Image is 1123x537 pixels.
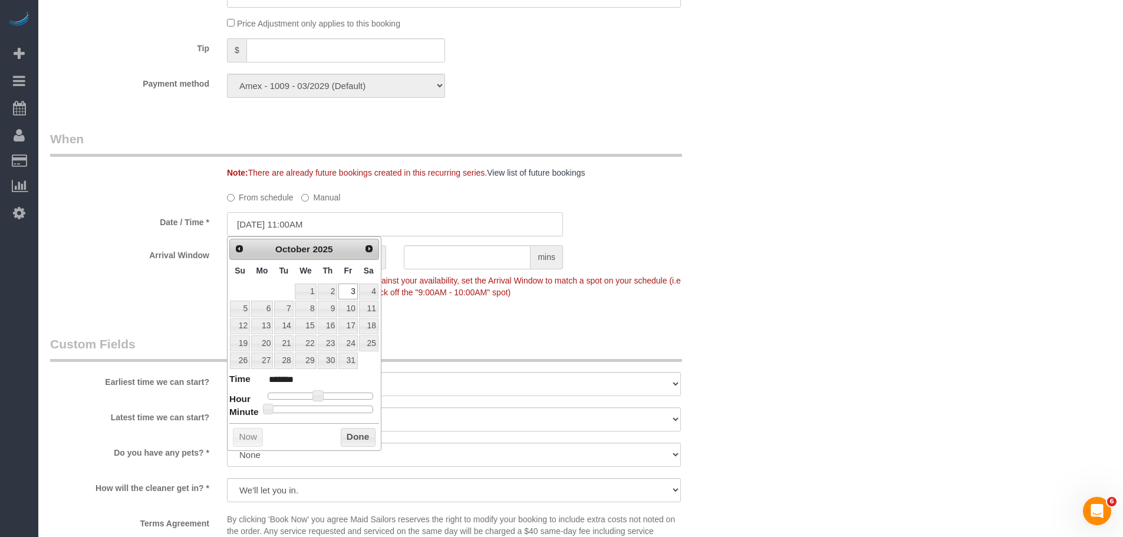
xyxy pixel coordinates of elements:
[274,301,293,317] a: 7
[227,38,246,62] span: $
[364,244,374,253] span: Next
[338,318,357,334] a: 17
[229,406,259,420] dt: Minute
[227,187,294,203] label: From schedule
[295,284,317,299] a: 1
[41,513,218,529] label: Terms Agreement
[218,167,749,179] div: There are already future bookings created in this recurring series.
[7,12,31,28] img: Automaid Logo
[230,301,250,317] a: 5
[274,318,293,334] a: 14
[274,335,293,351] a: 21
[338,335,357,351] a: 24
[359,284,378,299] a: 4
[251,301,273,317] a: 6
[487,168,585,177] a: View list of future bookings
[227,212,563,236] input: MM/DD/YYYY HH:MM
[361,241,377,257] a: Next
[318,335,337,351] a: 23
[301,194,309,202] input: Manual
[251,318,273,334] a: 13
[341,428,376,447] button: Done
[41,478,218,494] label: How will the cleaner get in? *
[295,318,317,334] a: 15
[295,301,317,317] a: 8
[233,428,263,447] button: Now
[359,335,378,351] a: 25
[41,74,218,90] label: Payment method
[318,352,337,368] a: 30
[295,335,317,351] a: 22
[229,373,251,387] dt: Time
[235,244,244,253] span: Prev
[318,284,337,299] a: 2
[312,244,332,254] span: 2025
[230,352,250,368] a: 26
[274,352,293,368] a: 28
[359,318,378,334] a: 18
[50,130,682,157] legend: When
[275,244,310,254] span: October
[359,301,378,317] a: 11
[318,301,337,317] a: 9
[531,245,563,269] span: mins
[41,38,218,54] label: Tip
[344,266,353,275] span: Friday
[235,266,245,275] span: Sunday
[50,335,682,362] legend: Custom Fields
[295,352,317,368] a: 29
[1107,497,1117,506] span: 6
[230,318,250,334] a: 12
[227,168,248,177] strong: Note:
[279,266,288,275] span: Tuesday
[1083,497,1111,525] iframe: Intercom live chat
[41,245,218,261] label: Arrival Window
[41,212,218,228] label: Date / Time *
[338,284,357,299] a: 3
[364,266,374,275] span: Saturday
[318,318,337,334] a: 16
[41,443,218,459] label: Do you have any pets? *
[231,241,248,257] a: Prev
[229,393,251,407] dt: Hour
[227,194,235,202] input: From schedule
[256,266,268,275] span: Monday
[227,276,681,297] span: To make this booking count against your availability, set the Arrival Window to match a spot on y...
[301,187,340,203] label: Manual
[338,301,357,317] a: 10
[41,372,218,388] label: Earliest time we can start?
[41,407,218,423] label: Latest time we can start?
[322,266,332,275] span: Thursday
[251,352,273,368] a: 27
[237,19,400,28] span: Price Adjustment only applies to this booking
[338,352,357,368] a: 31
[251,335,273,351] a: 20
[230,335,250,351] a: 19
[299,266,312,275] span: Wednesday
